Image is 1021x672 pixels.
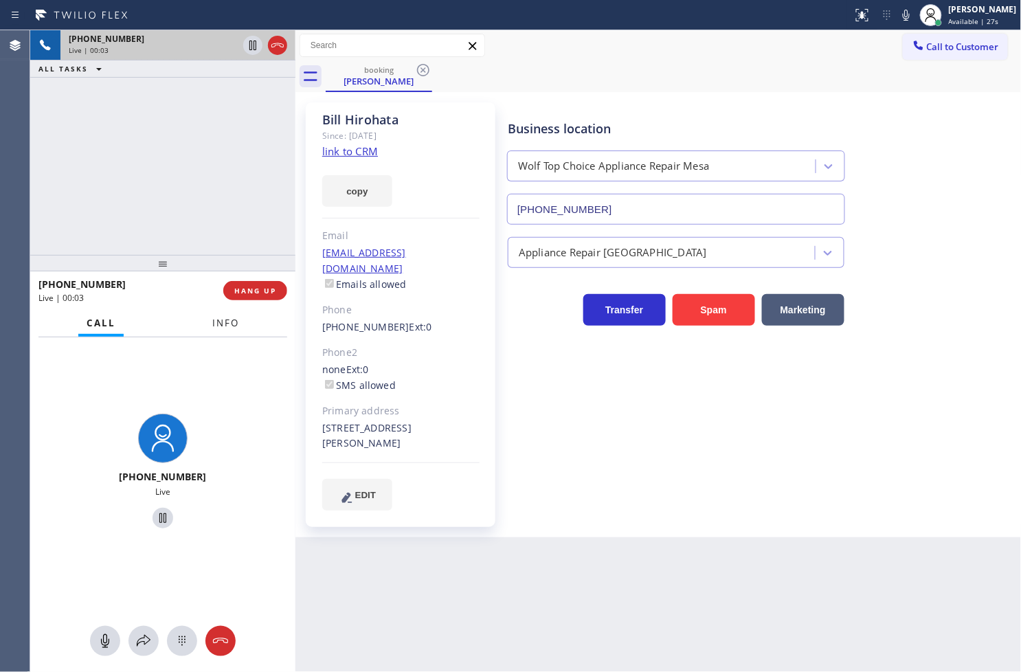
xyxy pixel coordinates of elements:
[38,278,126,291] span: [PHONE_NUMBER]
[38,292,84,304] span: Live | 00:03
[927,41,999,53] span: Call to Customer
[322,302,480,318] div: Phone
[322,144,378,158] a: link to CRM
[762,294,844,326] button: Marketing
[949,3,1017,15] div: [PERSON_NAME]
[322,479,392,511] button: EDIT
[355,490,376,500] span: EDIT
[327,65,431,75] div: booking
[78,310,124,337] button: Call
[322,128,480,144] div: Since: [DATE]
[69,45,109,55] span: Live | 00:03
[583,294,666,326] button: Transfer
[322,345,480,361] div: Phone2
[38,64,88,74] span: ALL TASKS
[409,320,432,333] span: Ext: 0
[322,246,406,275] a: [EMAIL_ADDRESS][DOMAIN_NAME]
[300,34,484,56] input: Search
[322,320,409,333] a: [PHONE_NUMBER]
[30,60,115,77] button: ALL TASKS
[518,159,709,175] div: Wolf Top Choice Appliance Repair Mesa
[327,75,431,87] div: [PERSON_NAME]
[322,278,407,291] label: Emails allowed
[673,294,755,326] button: Spam
[949,16,999,26] span: Available | 27s
[322,379,396,392] label: SMS allowed
[167,626,197,656] button: Open dialpad
[90,626,120,656] button: Mute
[322,175,392,207] button: copy
[87,317,115,329] span: Call
[243,36,262,55] button: Hold Customer
[212,317,239,329] span: Info
[268,36,287,55] button: Hang up
[322,403,480,419] div: Primary address
[897,5,916,25] button: Mute
[69,33,144,45] span: [PHONE_NUMBER]
[346,363,369,376] span: Ext: 0
[153,508,173,528] button: Hold Customer
[322,228,480,244] div: Email
[128,626,159,656] button: Open directory
[903,34,1008,60] button: Call to Customer
[507,194,845,225] input: Phone Number
[155,486,170,497] span: Live
[204,310,247,337] button: Info
[508,120,844,138] div: Business location
[325,279,334,288] input: Emails allowed
[519,245,707,260] div: Appliance Repair [GEOGRAPHIC_DATA]
[322,112,480,128] div: Bill Hirohata
[322,421,480,452] div: [STREET_ADDRESS][PERSON_NAME]
[223,281,287,300] button: HANG UP
[327,61,431,91] div: Bill Hirohata
[325,380,334,389] input: SMS allowed
[234,286,276,295] span: HANG UP
[205,626,236,656] button: Hang up
[120,470,207,483] span: [PHONE_NUMBER]
[322,362,480,394] div: none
